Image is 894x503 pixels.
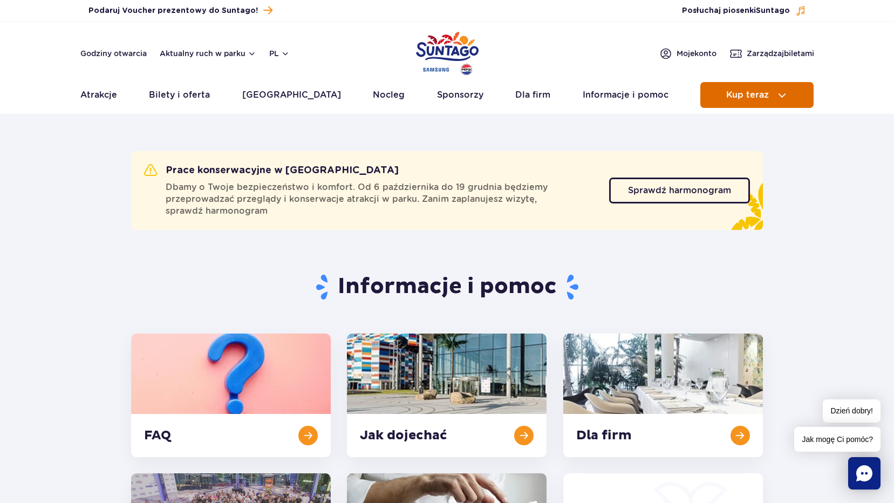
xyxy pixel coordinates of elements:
[756,7,790,15] span: Suntago
[437,82,483,108] a: Sponsorzy
[80,82,117,108] a: Atrakcje
[269,48,290,59] button: pl
[144,164,399,177] h2: Prace konserwacyjne w [GEOGRAPHIC_DATA]
[88,3,272,18] a: Podaruj Voucher prezentowy do Suntago!
[88,5,258,16] span: Podaruj Voucher prezentowy do Suntago!
[628,186,731,195] span: Sprawdź harmonogram
[700,82,814,108] button: Kup teraz
[677,48,716,59] span: Moje konto
[659,47,716,60] a: Mojekonto
[242,82,341,108] a: [GEOGRAPHIC_DATA]
[726,90,769,100] span: Kup teraz
[149,82,210,108] a: Bilety i oferta
[583,82,668,108] a: Informacje i pomoc
[515,82,550,108] a: Dla firm
[80,48,147,59] a: Godziny otwarcia
[373,82,405,108] a: Nocleg
[848,457,881,490] div: Chat
[729,47,814,60] a: Zarządzajbiletami
[166,181,596,217] span: Dbamy o Twoje bezpieczeństwo i komfort. Od 6 października do 19 grudnia będziemy przeprowadzać pr...
[823,399,881,423] span: Dzień dobry!
[609,178,750,203] a: Sprawdź harmonogram
[747,48,814,59] span: Zarządzaj biletami
[131,273,763,301] h1: Informacje i pomoc
[416,27,479,77] a: Park of Poland
[160,49,256,58] button: Aktualny ruch w parku
[794,427,881,452] span: Jak mogę Ci pomóc?
[682,5,806,16] button: Posłuchaj piosenkiSuntago
[682,5,790,16] span: Posłuchaj piosenki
